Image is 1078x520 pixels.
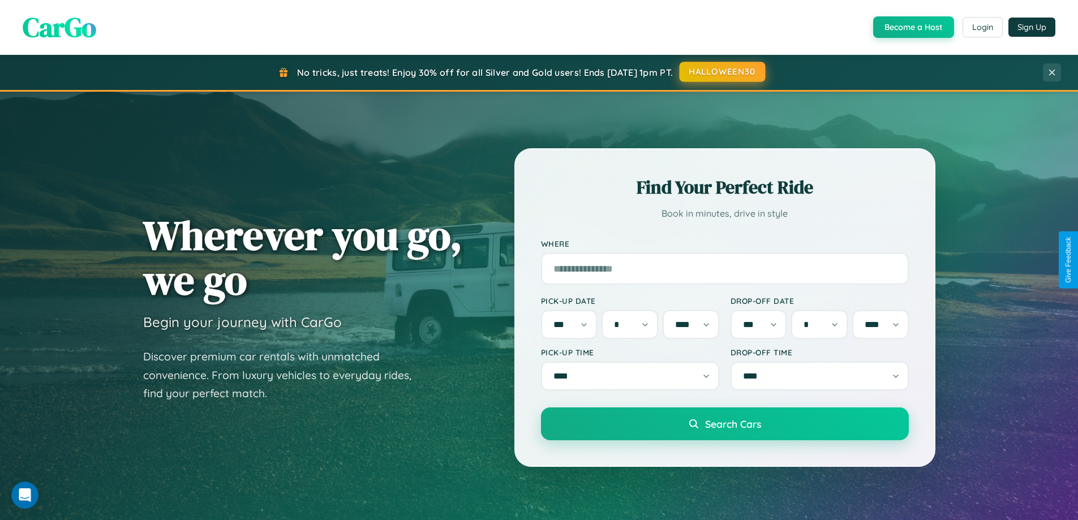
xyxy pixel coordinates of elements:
[541,347,719,357] label: Pick-up Time
[731,296,909,306] label: Drop-off Date
[1008,18,1055,37] button: Sign Up
[731,347,909,357] label: Drop-off Time
[143,313,342,330] h3: Begin your journey with CarGo
[143,347,426,403] p: Discover premium car rentals with unmatched convenience. From luxury vehicles to everyday rides, ...
[541,407,909,440] button: Search Cars
[23,8,96,46] span: CarGo
[705,418,761,430] span: Search Cars
[541,239,909,248] label: Where
[541,296,719,306] label: Pick-up Date
[680,62,766,82] button: HALLOWEEN30
[11,482,38,509] iframe: Intercom live chat
[963,17,1003,37] button: Login
[1064,237,1072,283] div: Give Feedback
[297,67,673,78] span: No tricks, just treats! Enjoy 30% off for all Silver and Gold users! Ends [DATE] 1pm PT.
[143,213,462,302] h1: Wherever you go, we go
[541,175,909,200] h2: Find Your Perfect Ride
[541,205,909,222] p: Book in minutes, drive in style
[873,16,954,38] button: Become a Host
